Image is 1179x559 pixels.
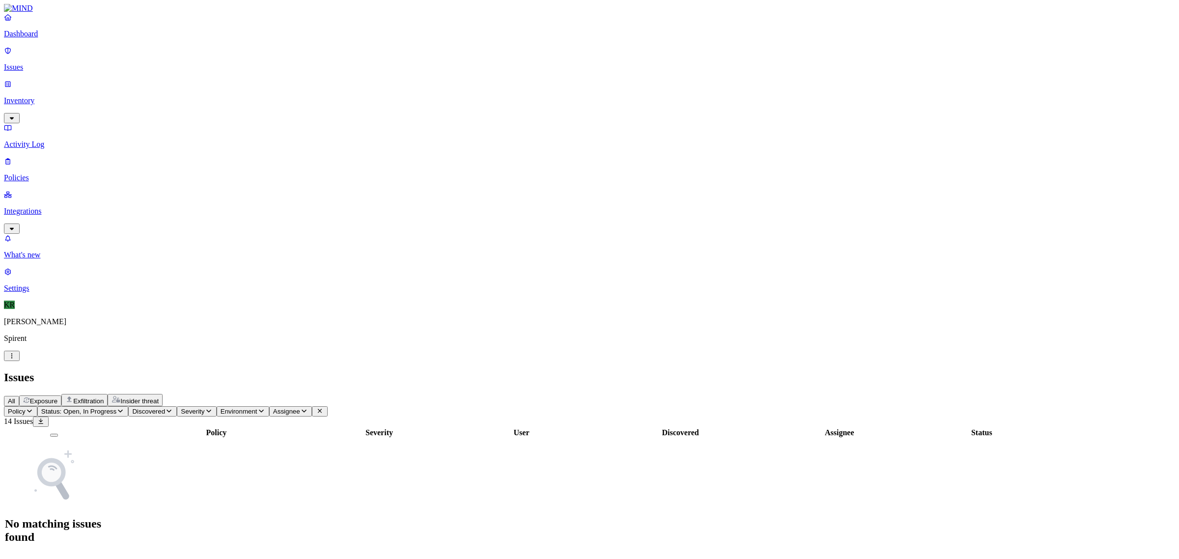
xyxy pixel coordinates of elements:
span: KR [4,301,15,309]
button: Select all [50,434,58,437]
span: Insider threat [120,397,159,405]
div: Severity [330,428,428,437]
span: Policy [8,408,26,415]
p: Spirent [4,334,1175,343]
span: Status: Open, In Progress [41,408,116,415]
span: Exposure [30,397,57,405]
p: Policies [4,173,1175,182]
a: Dashboard [4,13,1175,38]
span: Exfiltration [73,397,104,405]
p: Activity Log [4,140,1175,149]
a: Policies [4,157,1175,182]
p: What's new [4,251,1175,259]
div: User [430,428,613,437]
a: Settings [4,267,1175,293]
span: Discovered [132,408,165,415]
p: Dashboard [4,29,1175,38]
a: Issues [4,46,1175,72]
span: 14 Issues [4,417,33,425]
h1: No matching issues found [5,517,103,544]
img: MIND [4,4,33,13]
a: What's new [4,234,1175,259]
a: MIND [4,4,1175,13]
span: Environment [221,408,257,415]
a: Inventory [4,80,1175,122]
a: Integrations [4,190,1175,232]
h2: Issues [4,371,1175,384]
span: Assignee [273,408,300,415]
div: Status [932,428,1031,437]
div: Discovered [615,428,746,437]
div: Assignee [748,428,930,437]
a: Activity Log [4,123,1175,149]
p: Integrations [4,207,1175,216]
p: Settings [4,284,1175,293]
p: Issues [4,63,1175,72]
img: NoSearchResult [25,447,84,505]
span: Severity [181,408,204,415]
span: All [8,397,15,405]
div: Policy [105,428,328,437]
p: [PERSON_NAME] [4,317,1175,326]
p: Inventory [4,96,1175,105]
